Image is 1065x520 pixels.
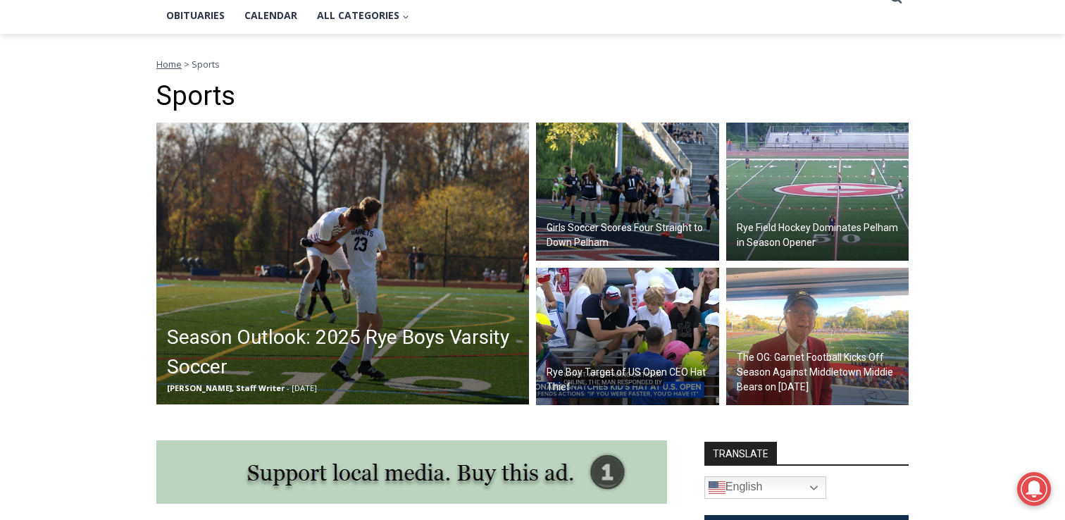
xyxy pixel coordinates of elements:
[287,383,289,393] span: -
[536,268,719,406] a: Rye Boy Target of US Open CEO Hat Thief
[368,140,653,172] span: Intern @ [DOMAIN_NAME]
[156,57,909,71] nav: Breadcrumbs
[192,58,220,70] span: Sports
[726,268,909,406] img: (PHOTO: The voice of Rye Garnet Football and Old Garnet Steve Feeney in the Nugent Stadium press ...
[292,383,317,393] span: [DATE]
[536,123,719,261] a: Girls Soccer Scores Four Straight to Down Pelham
[737,350,906,395] h2: The OG: Garnet Football Kicks Off Season Against Middletown Middie Bears on [DATE]
[726,268,909,406] a: The OG: Garnet Football Kicks Off Season Against Middletown Middie Bears on [DATE]
[547,365,716,395] h2: Rye Boy Target of US Open CEO Hat Thief
[339,137,683,175] a: Intern @ [DOMAIN_NAME]
[726,123,909,261] img: (PHOTO: The Rye Girls Field Hockey Team defeated Pelham 3-0 on Tuesday to move to 3-0 in 2024.)
[156,80,909,113] h1: Sports
[156,123,529,404] a: Season Outlook: 2025 Rye Boys Varsity Soccer [PERSON_NAME], Staff Writer - [DATE]
[709,479,725,496] img: en
[704,476,826,499] a: English
[184,58,189,70] span: >
[1,142,142,175] a: Open Tues. - Sun. [PHONE_NUMBER]
[156,440,667,504] img: support local media, buy this ad
[167,323,525,382] h2: Season Outlook: 2025 Rye Boys Varsity Soccer
[144,88,200,168] div: "the precise, almost orchestrated movements of cutting and assembling sushi and [PERSON_NAME] mak...
[726,123,909,261] a: Rye Field Hockey Dominates Pelham in Season Opener
[536,268,719,406] img: (PHOTO: A Rye boy attending the US Open was the target of a CEO who snatched a hat being given to...
[704,442,777,464] strong: TRANSLATE
[167,383,285,393] span: [PERSON_NAME], Staff Writer
[737,221,906,250] h2: Rye Field Hockey Dominates Pelham in Season Opener
[356,1,666,137] div: "[PERSON_NAME] and I covered the [DATE] Parade, which was a really eye opening experience as I ha...
[547,221,716,250] h2: Girls Soccer Scores Four Straight to Down Pelham
[536,123,719,261] img: (PHOTO: Rye Girls Soccer's Samantha Yeh scores a goal in her team's 4-1 victory over Pelham on Se...
[156,123,529,404] img: (PHOTO: Alex van der Voort and Lex Cox of Rye Boys Varsity Soccer on Thursday, October 31, 2024 f...
[4,145,138,199] span: Open Tues. - Sun. [PHONE_NUMBER]
[156,58,182,70] a: Home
